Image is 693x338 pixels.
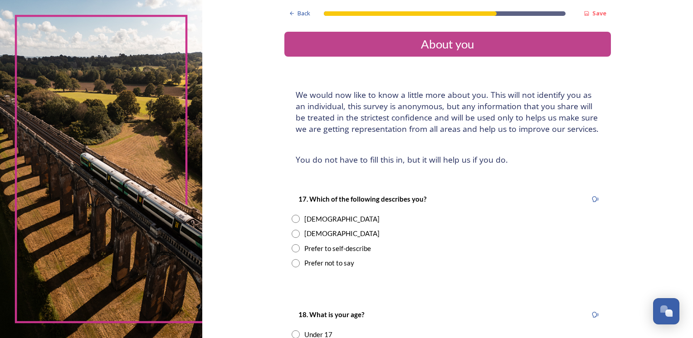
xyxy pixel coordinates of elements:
span: Back [298,9,310,18]
strong: 17. Which of the following describes you? [298,195,426,203]
div: [DEMOGRAPHIC_DATA] [304,214,380,224]
div: Prefer not to say [304,258,354,268]
div: About you [288,35,607,53]
strong: Save [592,9,606,17]
div: [DEMOGRAPHIC_DATA] [304,228,380,239]
button: Open Chat [653,298,679,324]
h4: You do not have to fill this in, but it will help us if you do. [296,154,600,165]
strong: 18. What is your age? [298,310,364,319]
div: Prefer to self-describe [304,243,371,254]
h4: We would now like to know a little more about you. This will not identify you as an individual, t... [296,89,600,135]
